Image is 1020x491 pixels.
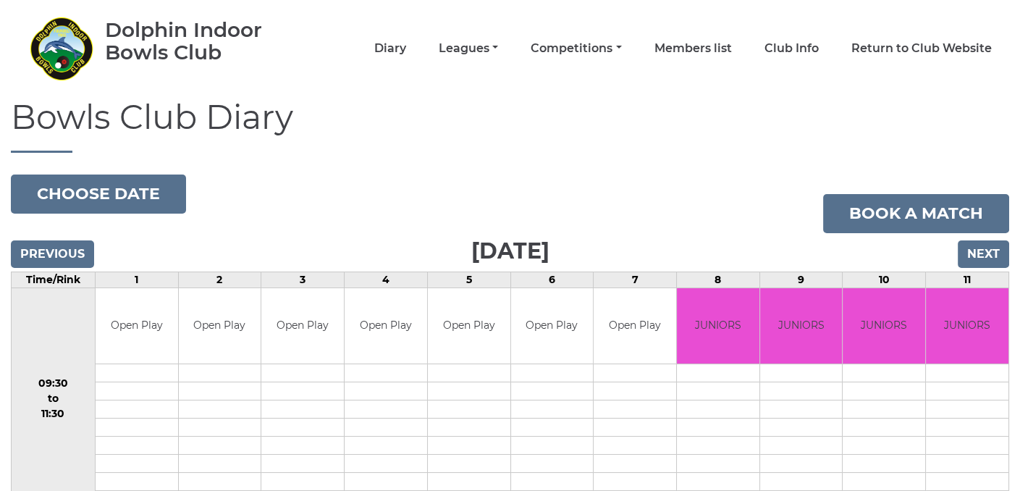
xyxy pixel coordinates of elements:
a: Competitions [531,41,621,56]
td: Open Play [96,288,178,364]
td: JUNIORS [760,288,843,364]
td: JUNIORS [926,288,1008,364]
td: Open Play [179,288,261,364]
td: Open Play [261,288,344,364]
td: 9 [759,272,843,288]
a: Return to Club Website [851,41,992,56]
a: Club Info [764,41,819,56]
td: 11 [926,272,1009,288]
h1: Bowls Club Diary [11,99,1009,153]
td: 4 [345,272,428,288]
td: 5 [427,272,510,288]
td: Time/Rink [12,272,96,288]
td: 6 [510,272,594,288]
img: Dolphin Indoor Bowls Club [29,16,94,81]
a: Members list [654,41,732,56]
button: Choose date [11,175,186,214]
td: 2 [178,272,261,288]
a: Leagues [439,41,498,56]
a: Diary [374,41,406,56]
td: 3 [261,272,345,288]
td: JUNIORS [843,288,925,364]
input: Next [958,240,1009,268]
td: Open Play [511,288,594,364]
td: 10 [843,272,926,288]
td: Open Play [345,288,427,364]
td: Open Play [428,288,510,364]
input: Previous [11,240,94,268]
td: 8 [676,272,759,288]
div: Dolphin Indoor Bowls Club [105,19,304,64]
a: Book a match [823,194,1009,233]
td: 7 [594,272,677,288]
td: Open Play [594,288,676,364]
td: 1 [95,272,178,288]
td: JUNIORS [677,288,759,364]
